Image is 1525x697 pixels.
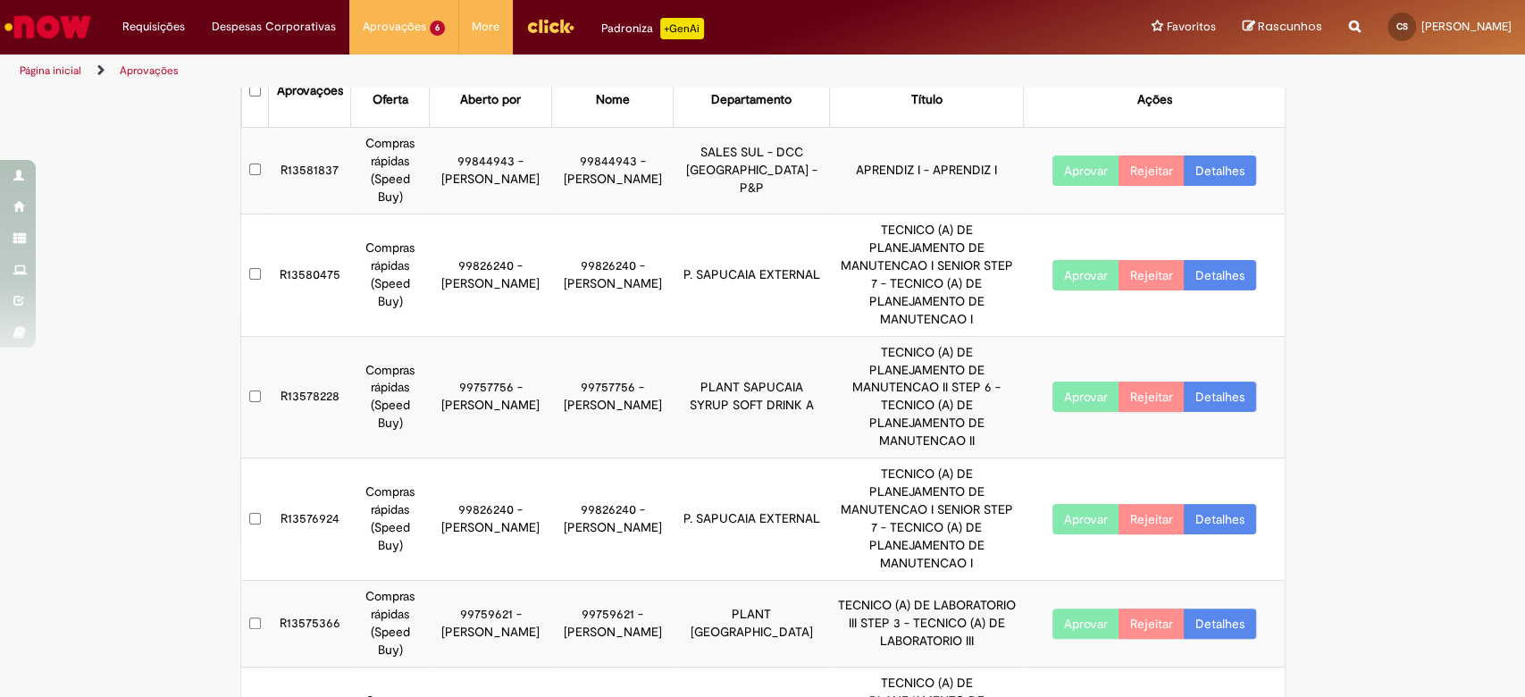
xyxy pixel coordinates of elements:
[1184,260,1256,290] a: Detalhes
[351,458,430,581] td: Compras rápidas (Speed Buy)
[1167,18,1216,36] span: Favoritos
[1119,155,1185,186] button: Rejeitar
[430,458,552,581] td: 99826240 - [PERSON_NAME]
[269,214,351,336] td: R13580475
[1119,260,1185,290] button: Rejeitar
[1119,504,1185,534] button: Rejeitar
[1396,21,1408,32] span: CS
[830,214,1024,336] td: TECNICO (A) DE PLANEJAMENTO DE MANUTENCAO I SENIOR STEP 7 - TECNICO (A) DE PLANEJAMENTO DE MANUTE...
[269,581,351,668] td: R13575366
[660,18,704,39] p: +GenAi
[430,581,552,668] td: 99759621 - [PERSON_NAME]
[674,458,830,581] td: P. SAPUCAIA EXTERNAL
[601,18,704,39] div: Padroniza
[1136,91,1171,109] div: Ações
[526,13,574,39] img: click_logo_yellow_360x200.png
[1052,260,1119,290] button: Aprovar
[830,127,1024,214] td: APRENDIZ I - APRENDIZ I
[711,91,792,109] div: Departamento
[373,91,408,109] div: Oferta
[1119,382,1185,412] button: Rejeitar
[430,127,552,214] td: 99844943 - [PERSON_NAME]
[2,9,94,45] img: ServiceNow
[351,336,430,458] td: Compras rápidas (Speed Buy)
[277,82,343,100] div: Aprovações
[351,214,430,336] td: Compras rápidas (Speed Buy)
[551,458,674,581] td: 99826240 - [PERSON_NAME]
[1052,504,1119,534] button: Aprovar
[830,581,1024,668] td: TECNICO (A) DE LABORATORIO III STEP 3 - TECNICO (A) DE LABORATORIO III
[269,336,351,458] td: R13578228
[1052,382,1119,412] button: Aprovar
[1119,609,1185,639] button: Rejeitar
[1052,609,1119,639] button: Aprovar
[1052,155,1119,186] button: Aprovar
[551,127,674,214] td: 99844943 - [PERSON_NAME]
[122,18,185,36] span: Requisições
[1421,19,1512,34] span: [PERSON_NAME]
[460,91,521,109] div: Aberto por
[674,214,830,336] td: P. SAPUCAIA EXTERNAL
[269,127,351,214] td: R13581837
[551,336,674,458] td: 99757756 - [PERSON_NAME]
[351,581,430,668] td: Compras rápidas (Speed Buy)
[1258,18,1322,35] span: Rascunhos
[351,127,430,214] td: Compras rápidas (Speed Buy)
[911,91,943,109] div: Título
[830,458,1024,581] td: TECNICO (A) DE PLANEJAMENTO DE MANUTENCAO I SENIOR STEP 7 - TECNICO (A) DE PLANEJAMENTO DE MANUTE...
[1184,609,1256,639] a: Detalhes
[13,55,1003,88] ul: Trilhas de página
[430,214,552,336] td: 99826240 - [PERSON_NAME]
[551,581,674,668] td: 99759621 - [PERSON_NAME]
[1184,382,1256,412] a: Detalhes
[674,581,830,668] td: PLANT [GEOGRAPHIC_DATA]
[596,91,630,109] div: Nome
[1184,504,1256,534] a: Detalhes
[674,336,830,458] td: PLANT SAPUCAIA SYRUP SOFT DRINK A
[551,214,674,336] td: 99826240 - [PERSON_NAME]
[269,74,351,127] th: Aprovações
[212,18,336,36] span: Despesas Corporativas
[363,18,426,36] span: Aprovações
[120,63,179,78] a: Aprovações
[430,336,552,458] td: 99757756 - [PERSON_NAME]
[472,18,499,36] span: More
[674,127,830,214] td: SALES SUL - DCC [GEOGRAPHIC_DATA] - P&P
[1184,155,1256,186] a: Detalhes
[20,63,81,78] a: Página inicial
[830,336,1024,458] td: TECNICO (A) DE PLANEJAMENTO DE MANUTENCAO II STEP 6 - TECNICO (A) DE PLANEJAMENTO DE MANUTENCAO II
[1243,19,1322,36] a: Rascunhos
[430,21,445,36] span: 6
[269,458,351,581] td: R13576924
